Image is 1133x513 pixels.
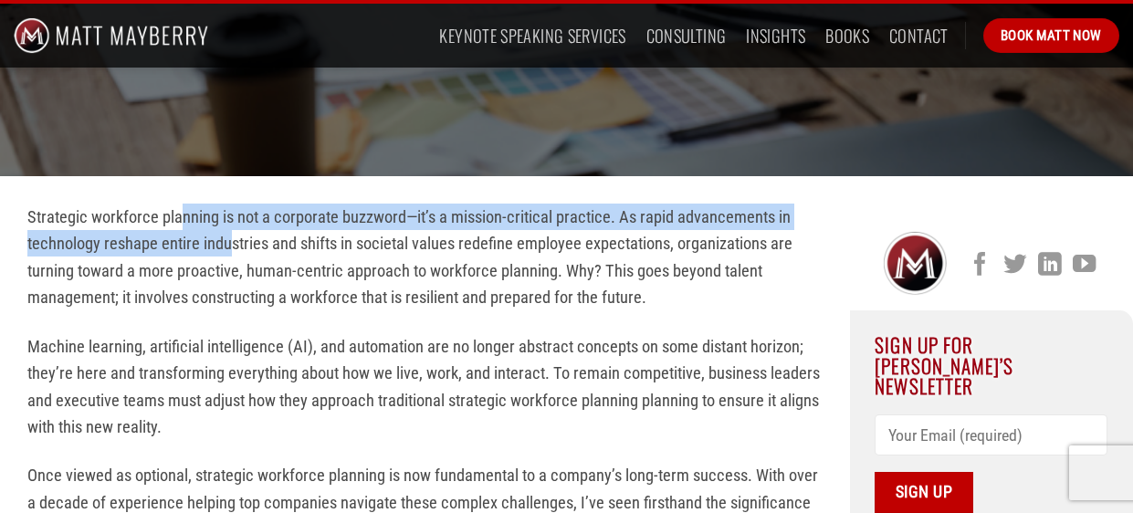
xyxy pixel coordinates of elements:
a: Book Matt Now [983,18,1119,53]
a: Consulting [646,19,727,52]
span: Sign Up For [PERSON_NAME]’s Newsletter [875,330,1013,399]
a: Follow on YouTube [1073,253,1096,278]
a: Insights [746,19,805,52]
a: Contact [889,19,949,52]
a: Follow on Facebook [969,253,991,278]
span: Book Matt Now [1001,25,1102,47]
a: Books [825,19,869,52]
p: Machine learning, artificial intelligence (AI), and automation are no longer abstract concepts on... [27,333,823,441]
a: Follow on LinkedIn [1038,253,1061,278]
img: Matt Mayberry [14,4,208,68]
a: Follow on Twitter [1003,253,1026,278]
input: Sign Up [875,472,973,513]
input: Your Email (required) [875,414,1107,455]
form: Contact form [875,414,1107,512]
p: Strategic workforce planning is not a corporate buzzword—it’s a mission-critical practice. As rap... [27,204,823,311]
a: Keynote Speaking Services [439,19,625,52]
